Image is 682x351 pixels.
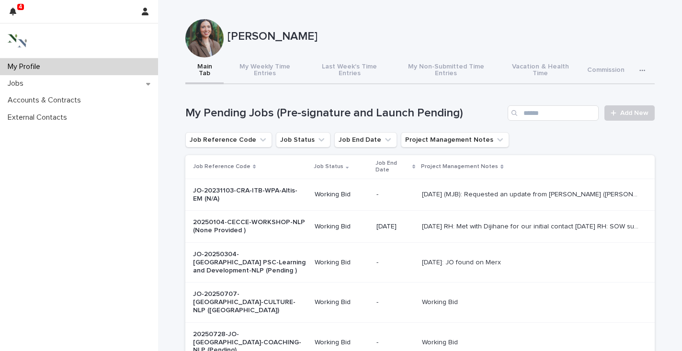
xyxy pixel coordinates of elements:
a: Add New [604,105,655,121]
h1: My Pending Jobs (Pre-signature and Launch Pending) [185,106,504,120]
p: - [376,191,414,199]
tr: JO-20250707-[GEOGRAPHIC_DATA]-CULTURE-NLP ([GEOGRAPHIC_DATA])Working Bid-Working BidWorking Bid [185,283,655,322]
img: 3bAFpBnQQY6ys9Fa9hsD [8,31,27,50]
p: Accounts & Contracts [4,96,89,105]
p: Working Bid [315,191,369,199]
p: - [376,339,414,347]
button: Main Tab [185,57,224,84]
p: Job End Date [375,158,410,176]
button: My Non-Submitted Time Entries [393,57,500,84]
tr: JO-20250304-[GEOGRAPHIC_DATA] PSC-Learning and Development-NLP (Pending )Working Bid-[DATE]: JO f... [185,242,655,282]
span: Add New [620,110,648,116]
button: Job Reference Code [185,132,272,147]
p: Job Status [314,161,343,172]
p: External Contacts [4,113,75,122]
p: February 4 RH: Met with Dijihane for our initial contact February 6 RH: SOW submitted 24 Mars RH:... [422,221,641,231]
p: JO-20250707-[GEOGRAPHIC_DATA]-CULTURE-NLP ([GEOGRAPHIC_DATA]) [193,290,307,314]
p: Jan. 22, 2024 (MJB): Requested an update from Altis (Eric Myers). Nov. 30, 2023 (MJB): Client is ... [422,189,641,199]
p: Job Reference Code [193,161,250,172]
p: Working Bid [315,298,369,306]
button: Job End Date [334,132,397,147]
p: [DATE] [376,223,414,231]
tr: 20250104-CECCE-WORKSHOP-NLP (None Provided )Working Bid[DATE][DATE] RH: Met with Dijihane for our... [185,211,655,243]
p: Working Bid [315,223,369,231]
p: [DATE]: JO found on Merx [422,257,503,267]
button: Project Management Notes [401,132,509,147]
button: My Weekly Time Entries [224,57,306,84]
p: Working Bid [422,296,460,306]
p: Jobs [4,79,31,88]
p: Working Bid [315,259,369,267]
p: - [376,259,414,267]
button: Last Week's Time Entries [306,57,393,84]
button: Job Status [276,132,330,147]
p: Project Management Notes [421,161,498,172]
p: Working Bid [422,337,460,347]
input: Search [508,105,599,121]
p: Working Bid [315,339,369,347]
p: My Profile [4,62,48,71]
p: 20250104-CECCE-WORKSHOP-NLP (None Provided ) [193,218,307,235]
tr: JO-20231103-CRA-ITB-WPA-Altis-EM (N/A)Working Bid-[DATE] (MJB): Requested an update from [PERSON_... [185,179,655,211]
button: Vacation & Health Time [500,57,581,84]
p: JO-20250304-[GEOGRAPHIC_DATA] PSC-Learning and Development-NLP (Pending ) [193,250,307,274]
div: 4 [10,6,22,23]
p: JO-20231103-CRA-ITB-WPA-Altis-EM (N/A) [193,187,307,203]
button: Commission [581,57,630,84]
p: [PERSON_NAME] [227,30,651,44]
p: 4 [19,3,22,10]
p: - [376,298,414,306]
